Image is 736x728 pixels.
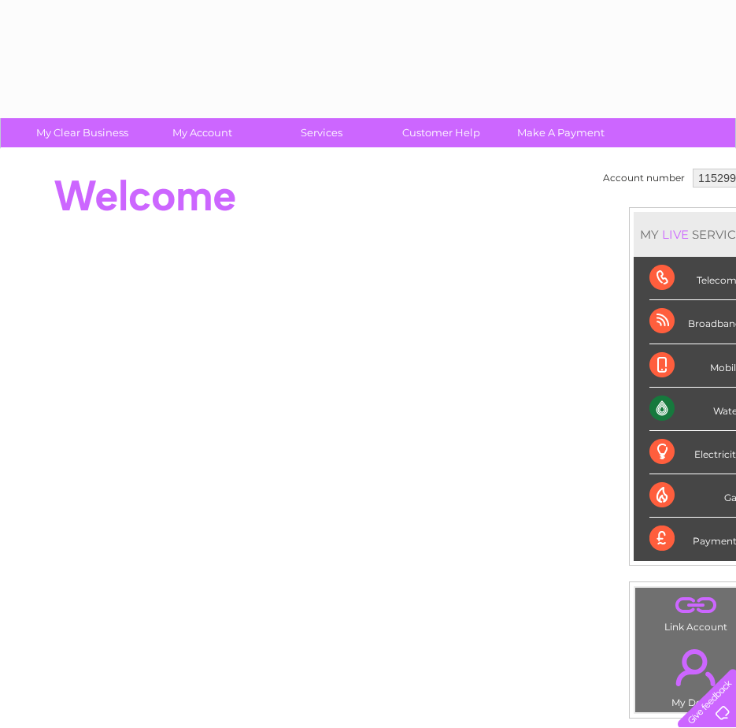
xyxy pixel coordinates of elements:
[659,227,692,242] div: LIVE
[599,165,689,191] td: Account number
[17,118,147,147] a: My Clear Business
[496,118,626,147] a: Make A Payment
[137,118,267,147] a: My Account
[376,118,506,147] a: Customer Help
[257,118,386,147] a: Services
